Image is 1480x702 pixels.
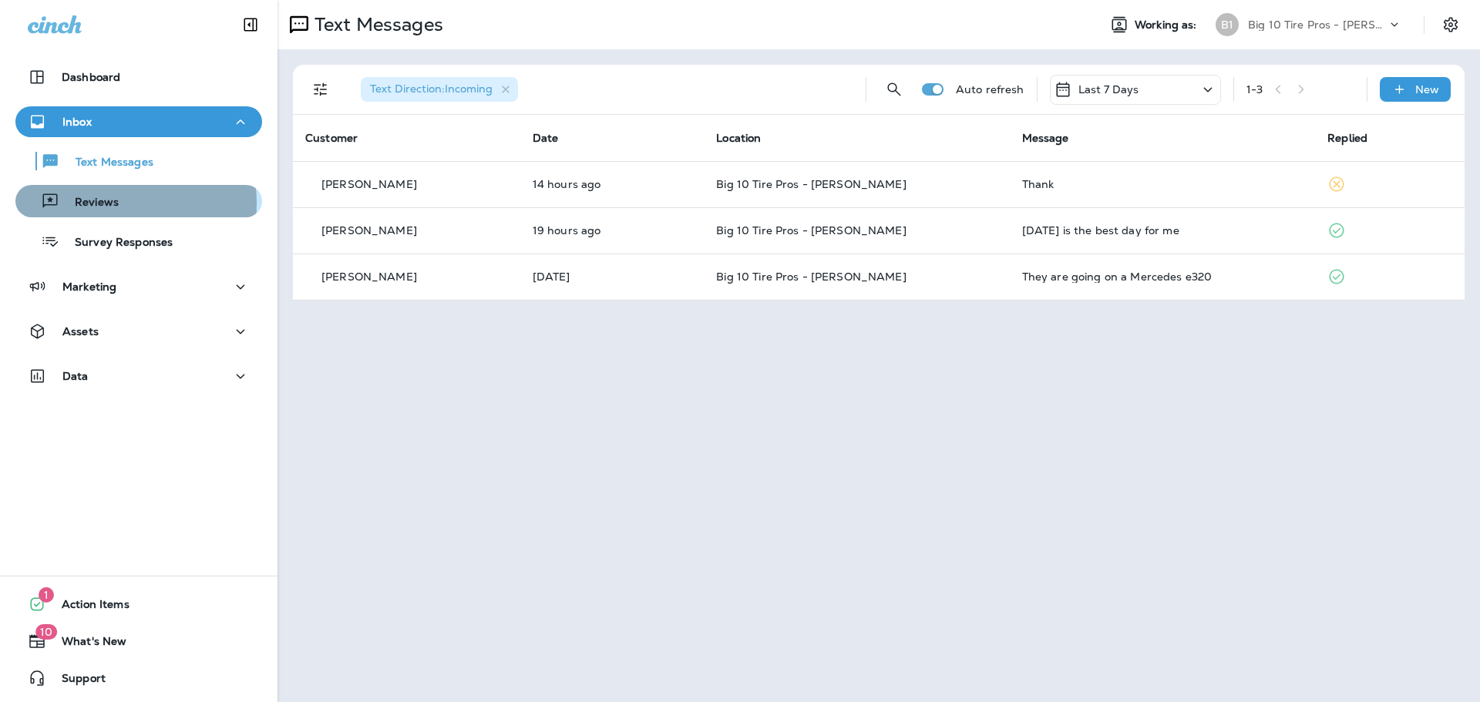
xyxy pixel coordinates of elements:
div: Text Direction:Incoming [361,77,518,102]
span: Date [533,131,559,145]
p: Text Messages [60,156,153,170]
span: Working as: [1135,18,1200,32]
button: 10What's New [15,626,262,657]
span: Action Items [46,598,129,616]
button: Text Messages [15,145,262,177]
span: 10 [35,624,57,640]
div: 1 - 3 [1246,83,1263,96]
p: Oct 7, 2025 04:34 PM [533,178,692,190]
button: Data [15,361,262,391]
span: Support [46,672,106,690]
button: Filters [305,74,336,105]
span: Big 10 Tire Pros - [PERSON_NAME] [716,270,906,284]
p: [PERSON_NAME] [321,224,417,237]
p: Assets [62,325,99,338]
p: New [1415,83,1439,96]
p: Inbox [62,116,92,128]
span: 1 [39,587,54,603]
p: [PERSON_NAME] [321,178,417,190]
button: Dashboard [15,62,262,92]
button: Support [15,663,262,694]
span: Text Direction : Incoming [370,82,493,96]
div: Thank [1022,178,1303,190]
p: Data [62,370,89,382]
p: Survey Responses [59,236,173,250]
button: Reviews [15,185,262,217]
p: Oct 1, 2025 05:44 PM [533,270,692,283]
p: Marketing [62,280,116,293]
p: Text Messages [308,13,443,36]
span: Big 10 Tire Pros - [PERSON_NAME] [716,177,906,191]
div: They are going on a Mercedes e320 [1022,270,1303,283]
button: Settings [1437,11,1465,39]
button: Survey Responses [15,225,262,257]
p: [PERSON_NAME] [321,270,417,283]
button: Search Messages [879,74,910,105]
button: Inbox [15,106,262,137]
span: Replied [1327,131,1367,145]
span: What's New [46,635,126,653]
span: Location [716,131,761,145]
span: Customer [305,131,358,145]
div: B1 [1216,13,1239,36]
button: 1Action Items [15,589,262,620]
p: Last 7 Days [1078,83,1139,96]
p: Reviews [59,196,119,210]
p: Auto refresh [956,83,1024,96]
button: Assets [15,316,262,347]
p: Dashboard [62,71,120,83]
button: Marketing [15,271,262,302]
p: Oct 7, 2025 11:35 AM [533,224,692,237]
div: Friday is the best day for me [1022,224,1303,237]
button: Collapse Sidebar [229,9,272,40]
span: Big 10 Tire Pros - [PERSON_NAME] [716,223,906,237]
span: Message [1022,131,1069,145]
p: Big 10 Tire Pros - [PERSON_NAME] [1248,18,1387,31]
